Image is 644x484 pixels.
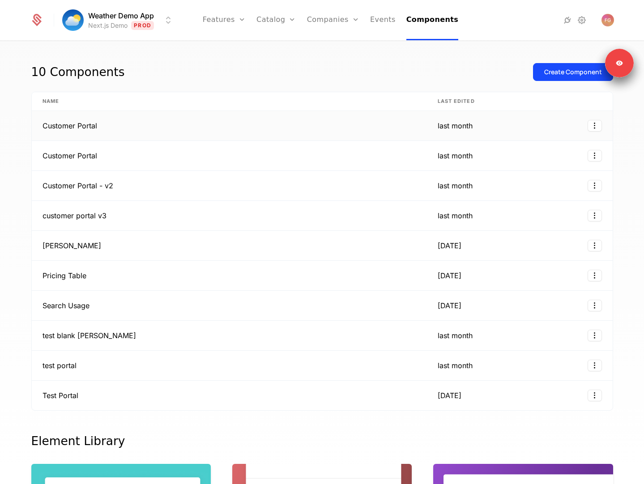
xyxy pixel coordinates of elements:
[32,321,427,351] td: test blank [PERSON_NAME]
[438,240,479,251] div: [DATE]
[62,9,84,31] img: Weather Demo App
[588,120,602,132] button: Select action
[31,432,613,450] div: Element Library
[427,92,490,111] th: Last edited
[438,360,479,371] div: last month
[438,390,479,401] div: [DATE]
[588,360,602,371] button: Select action
[32,381,427,410] td: Test Portal
[438,330,479,341] div: last month
[533,63,613,81] button: Create Component
[588,210,602,221] button: Select action
[438,270,479,281] div: [DATE]
[588,270,602,281] button: Select action
[438,150,479,161] div: last month
[32,171,427,201] td: Customer Portal - v2
[601,14,614,26] img: fynn glover
[32,261,427,291] td: Pricing Table
[32,351,427,381] td: test portal
[588,300,602,311] button: Select action
[32,111,427,141] td: Customer Portal
[32,201,427,231] td: customer portal v3
[32,291,427,321] td: Search Usage
[544,68,602,76] div: Create Component
[588,180,602,191] button: Select action
[588,240,602,251] button: Select action
[601,14,614,26] button: Open user button
[562,15,573,25] a: Integrations
[438,120,479,131] div: last month
[438,300,479,311] div: [DATE]
[588,390,602,401] button: Select action
[32,231,427,261] td: [PERSON_NAME]
[438,180,479,191] div: last month
[31,63,125,81] div: 10 Components
[65,10,174,30] button: Select environment
[131,21,154,30] span: Prod
[32,92,427,111] th: Name
[588,330,602,341] button: Select action
[438,210,479,221] div: last month
[576,15,587,25] a: Settings
[88,21,128,30] div: Next.js Demo
[88,10,154,21] span: Weather Demo App
[588,150,602,161] button: Select action
[32,141,427,171] td: Customer Portal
